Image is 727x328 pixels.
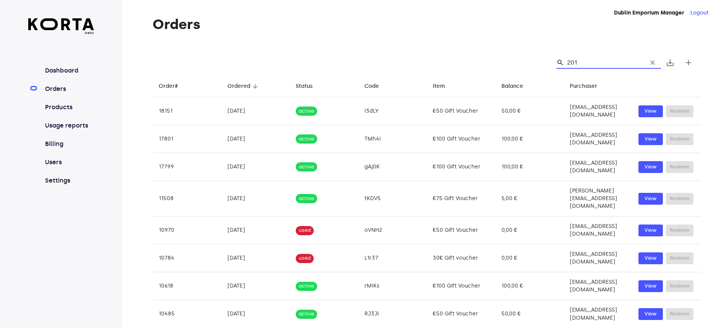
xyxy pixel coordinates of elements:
td: 10784 [153,244,221,272]
strong: Dublin Emporium Manager [614,10,684,16]
td: 100,00 € [495,272,564,300]
td: [EMAIL_ADDRESS][DOMAIN_NAME] [564,125,632,153]
span: beta [28,30,94,36]
span: arrow_downward [252,83,259,90]
span: active [296,283,317,290]
td: [DATE] [221,300,290,328]
div: Status [296,82,313,91]
button: View [638,225,663,236]
span: used [296,227,314,234]
td: [DATE] [221,153,290,181]
td: [EMAIL_ADDRESS][DOMAIN_NAME] [564,153,632,181]
td: [DATE] [221,125,290,153]
td: €100 Gift Voucher [427,153,495,181]
span: save_alt [666,58,675,67]
td: [DATE] [221,217,290,244]
a: Billing [44,139,94,149]
td: €50 Gift Voucher [427,217,495,244]
div: Code [364,82,379,91]
div: Balance [501,82,523,91]
a: Usage reports [44,121,94,130]
span: Status [296,82,322,91]
div: Ordered [227,82,250,91]
a: View [638,105,663,117]
button: View [638,133,663,145]
td: [EMAIL_ADDRESS][DOMAIN_NAME] [564,97,632,125]
button: Create new gift card [679,53,698,72]
button: Export [661,53,679,72]
img: Korta [28,18,94,30]
td: gAj0K [358,153,427,181]
span: View [642,163,659,171]
span: clear [649,59,656,66]
button: View [638,252,663,264]
td: [DATE] [221,272,290,300]
td: TMh4l [358,125,427,153]
button: View [638,193,663,205]
div: Item [433,82,445,91]
a: Dashboard [44,66,94,75]
span: View [642,135,659,144]
td: €50 Gift Voucher [427,97,495,125]
a: Products [44,103,94,112]
td: [EMAIL_ADDRESS][DOMAIN_NAME] [564,244,632,272]
td: €50 Gift Voucher [427,300,495,328]
span: active [296,136,317,143]
span: View [642,254,659,263]
td: €100 Gift Voucher [427,125,495,153]
td: 5,00 € [495,181,564,217]
td: tKDV5 [358,181,427,217]
span: used [296,255,314,262]
td: 30€ Gift voucher [427,244,495,272]
span: active [296,108,317,115]
button: View [638,161,663,173]
td: 10485 [153,300,221,328]
td: €100 Gift Voucher [427,272,495,300]
button: Logout [690,9,709,17]
span: active [296,195,317,202]
span: search [556,59,564,66]
td: [DATE] [221,181,290,217]
span: Balance [501,82,533,91]
td: [EMAIL_ADDRESS][DOMAIN_NAME] [564,300,632,328]
span: Item [433,82,455,91]
td: 17801 [153,125,221,153]
a: Users [44,158,94,167]
a: Settings [44,176,94,185]
div: Purchaser [570,82,597,91]
td: rMIKs [358,272,427,300]
a: beta [28,18,94,36]
td: [DATE] [221,244,290,272]
button: View [638,308,663,320]
span: View [642,282,659,291]
td: 100,00 € [495,153,564,181]
td: €75 Gift Voucher [427,181,495,217]
span: active [296,163,317,171]
span: Ordered [227,82,260,91]
span: View [642,310,659,318]
td: 0,00 € [495,244,564,272]
td: I3dLY [358,97,427,125]
td: RJ3Jl [358,300,427,328]
td: 50,00 € [495,97,564,125]
span: View [642,107,659,116]
button: View [638,280,663,292]
td: [EMAIL_ADDRESS][DOMAIN_NAME] [564,272,632,300]
td: 17799 [153,153,221,181]
span: Order# [159,82,188,91]
td: [DATE] [221,97,290,125]
span: View [642,194,659,203]
td: 100,00 € [495,125,564,153]
span: Code [364,82,389,91]
td: [PERSON_NAME][EMAIL_ADDRESS][DOMAIN_NAME] [564,181,632,217]
span: View [642,226,659,235]
span: add [684,58,693,67]
input: Search [567,57,641,69]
